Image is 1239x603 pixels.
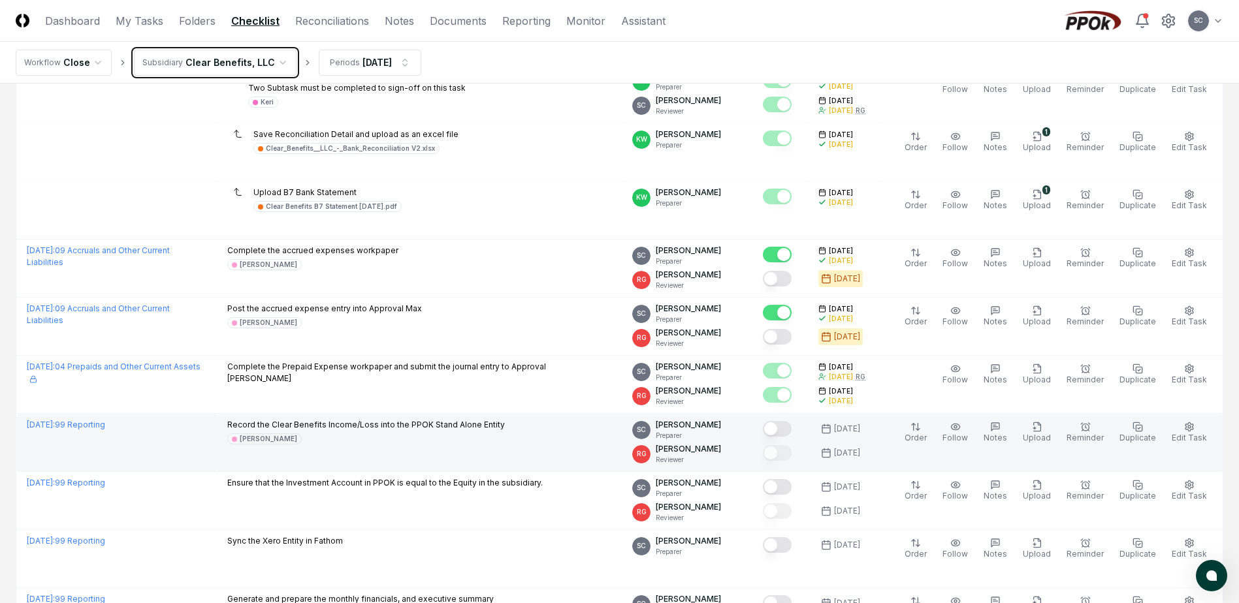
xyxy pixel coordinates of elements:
span: SC [637,425,646,435]
p: Preparer [656,198,721,208]
p: [PERSON_NAME] [656,187,721,198]
span: [DATE] : [27,536,55,546]
span: [DATE] : [27,303,55,313]
div: Clear_Benefits__LLC_-_Bank_Reconciliation V2.xlsx [266,144,435,153]
div: [DATE] [829,314,853,324]
button: Edit Task [1169,303,1210,330]
span: Upload [1023,258,1051,268]
button: Follow [940,129,971,156]
span: Follow [942,200,968,210]
span: SC [637,309,646,318]
span: Upload [1023,491,1051,501]
button: Reminder [1064,477,1106,504]
div: [DATE] [834,423,860,435]
p: [PERSON_NAME] [656,501,721,513]
button: Edit Task [1169,419,1210,446]
button: Order [902,303,929,330]
p: Reviewer [656,397,721,407]
img: Logo [16,14,29,27]
span: SC [637,367,646,377]
button: Duplicate [1117,129,1159,156]
span: Order [905,142,927,152]
span: SC [637,541,646,551]
p: Upload B7 Bank Statement [253,187,402,198]
button: Duplicate [1117,70,1159,98]
span: Order [905,491,927,501]
span: Edit Task [1172,84,1207,94]
button: Mark complete [763,537,792,553]
span: Notes [984,200,1007,210]
span: Reminder [1067,491,1104,501]
span: [DATE] [829,188,853,198]
button: Order [902,245,929,272]
span: Notes [984,142,1007,152]
button: Reminder [1064,303,1106,330]
p: Complete the Prepaid Expense workpaper and submit the journal entry to Approval [PERSON_NAME] [227,361,611,384]
button: Reminder [1064,361,1106,388]
span: SC [637,251,646,260]
span: Notes [984,317,1007,326]
button: Upload [1020,303,1054,330]
span: RG [637,449,647,459]
p: [PERSON_NAME] [656,443,721,455]
img: PPOk logo [1061,10,1124,31]
p: [PERSON_NAME] [656,245,721,256]
p: Reviewer [656,455,721,465]
button: Mark complete [763,445,792,461]
span: Follow [942,491,968,501]
span: Duplicate [1119,258,1156,268]
span: Notes [984,258,1007,268]
p: Record the Clear Benefits Income/Loss into the PPOK Stand Alone Entity [227,419,505,431]
button: Mark complete [763,363,792,379]
span: Edit Task [1172,375,1207,384]
span: Follow [942,375,968,384]
button: Mark complete [763,421,792,437]
button: Notes [981,129,1010,156]
p: Preparer [656,489,721,499]
button: Order [902,477,929,504]
p: [PERSON_NAME] [656,477,721,489]
a: Clear Benefits B7 Statement [DATE].pdf [253,201,402,212]
span: Reminder [1067,317,1104,326]
span: Follow [942,433,968,442]
span: Edit Task [1172,317,1207,326]
div: Subsidiary [142,57,183,69]
span: Upload [1023,375,1051,384]
span: Order [905,433,927,442]
div: [DATE] [834,447,860,459]
button: 1Upload [1020,187,1054,214]
span: Upload [1023,84,1051,94]
p: Preparer [656,315,721,324]
button: Upload [1020,477,1054,504]
span: Edit Task [1172,433,1207,442]
button: Reminder [1064,129,1106,156]
p: Preparer [656,431,721,441]
button: Duplicate [1117,303,1159,330]
button: Edit Task [1169,129,1210,156]
span: [DATE] [829,96,853,106]
div: 1 [1042,127,1050,136]
span: RG [637,507,647,517]
div: Clear Benefits B7 Statement [DATE].pdf [266,202,397,211]
p: Sync the Xero Entity in Fathom [227,535,343,547]
button: Mark complete [763,131,792,146]
button: Duplicate [1117,419,1159,446]
div: [DATE] [834,539,860,551]
p: Reviewer [656,281,721,290]
div: [DATE] [829,106,853,116]
button: Follow [940,361,971,388]
div: [PERSON_NAME] [240,434,297,444]
div: 1 [1042,185,1050,194]
span: Notes [984,491,1007,501]
button: Upload [1020,70,1054,98]
button: Order [902,419,929,446]
button: Mark complete [763,503,792,519]
button: Upload [1020,361,1054,388]
p: Preparer [656,547,721,557]
span: Edit Task [1172,142,1207,152]
div: Keri [261,97,274,107]
span: Upload [1023,549,1051,559]
button: 1Upload [1020,129,1054,156]
span: [DATE] : [27,245,55,255]
p: Preparer [656,256,721,266]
